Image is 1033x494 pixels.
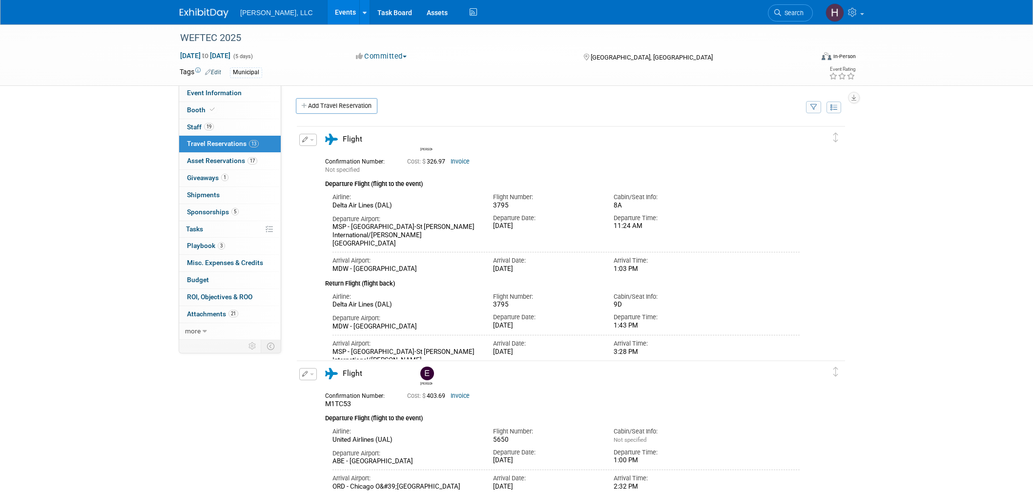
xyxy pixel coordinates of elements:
[187,259,263,267] span: Misc. Expenses & Credits
[407,392,427,399] span: Cost: $
[240,9,313,17] span: [PERSON_NAME], LLC
[187,89,242,97] span: Event Information
[493,193,599,202] div: Flight Number:
[187,276,209,284] span: Budget
[179,221,281,238] a: Tasks
[352,51,411,62] button: Committed
[187,242,225,249] span: Playbook
[179,255,281,271] a: Misc. Expenses & Credits
[614,474,720,483] div: Arrival Time:
[822,52,831,60] img: Format-Inperson.png
[332,223,478,247] div: MSP - [GEOGRAPHIC_DATA]-St [PERSON_NAME] International/[PERSON_NAME][GEOGRAPHIC_DATA]
[493,214,599,223] div: Departure Date:
[325,400,351,408] span: M1TC53
[781,9,804,17] span: Search
[325,166,360,173] span: Not specified
[810,104,817,111] i: Filter by Traveler
[451,392,470,399] a: Invoice
[218,242,225,249] span: 3
[614,256,720,265] div: Arrival Time:
[332,215,478,224] div: Departure Airport:
[325,134,338,145] i: Flight
[187,191,220,199] span: Shipments
[407,158,449,165] span: 326.97
[420,146,433,151] div: Megan James
[614,448,720,457] div: Departure Time:
[332,265,478,273] div: MDW - [GEOGRAPHIC_DATA]
[493,265,599,273] div: [DATE]
[332,483,478,491] div: ORD - Chicago O&#39;[GEOGRAPHIC_DATA]
[614,222,720,230] div: 11:24 AM
[826,3,844,22] img: Hannah Mulholland
[493,313,599,322] div: Departure Date:
[420,132,434,146] img: Megan James
[829,67,855,72] div: Event Rating
[180,67,221,78] td: Tags
[187,208,239,216] span: Sponsorships
[180,8,228,18] img: ExhibitDay
[325,368,338,379] i: Flight
[179,85,281,102] a: Event Information
[407,392,449,399] span: 403.69
[614,193,720,202] div: Cabin/Seat Info:
[493,301,599,309] div: 3795
[614,348,720,356] div: 3:28 PM
[185,327,201,335] span: more
[204,123,214,130] span: 19
[325,155,393,165] div: Confirmation Number:
[186,225,203,233] span: Tasks
[179,170,281,186] a: Giveaways1
[493,436,599,444] div: 5650
[179,204,281,221] a: Sponsorships5
[187,293,252,301] span: ROI, Objectives & ROO
[493,427,599,436] div: Flight Number:
[343,369,362,378] span: Flight
[179,119,281,136] a: Staff19
[332,323,478,331] div: MDW - [GEOGRAPHIC_DATA]
[179,306,281,323] a: Attachments21
[418,367,435,386] div: Erik Masson
[833,133,838,143] i: Click and drag to move item
[614,436,646,443] span: Not specified
[614,483,720,491] div: 2:32 PM
[833,367,838,377] i: Click and drag to move item
[325,273,800,288] div: Return Flight (flight back)
[332,474,478,483] div: Arrival Airport:
[179,323,281,340] a: more
[755,51,856,65] div: Event Format
[418,132,435,151] div: Megan James
[614,427,720,436] div: Cabin/Seat Info:
[332,314,478,323] div: Departure Airport:
[180,51,231,60] span: [DATE] [DATE]
[343,135,362,144] span: Flight
[205,69,221,76] a: Edit
[493,222,599,230] div: [DATE]
[614,313,720,322] div: Departure Time:
[332,449,478,458] div: Departure Airport:
[493,474,599,483] div: Arrival Date:
[179,153,281,169] a: Asset Reservations17
[493,348,599,356] div: [DATE]
[244,340,261,352] td: Personalize Event Tab Strip
[493,339,599,348] div: Arrival Date:
[187,310,238,318] span: Attachments
[325,390,393,400] div: Confirmation Number:
[332,202,478,210] div: Delta Air Lines (DAL)
[614,214,720,223] div: Departure Time:
[179,102,281,119] a: Booth
[614,339,720,348] div: Arrival Time:
[332,457,478,466] div: ABE - [GEOGRAPHIC_DATA]
[261,340,281,352] td: Toggle Event Tabs
[407,158,427,165] span: Cost: $
[614,301,720,309] div: 9D
[332,427,478,436] div: Airline:
[493,292,599,301] div: Flight Number:
[187,174,228,182] span: Giveaways
[614,202,720,209] div: 8A
[614,322,720,330] div: 1:43 PM
[493,483,599,491] div: [DATE]
[228,310,238,317] span: 21
[493,256,599,265] div: Arrival Date:
[296,98,377,114] a: Add Travel Reservation
[420,367,434,380] img: Erik Masson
